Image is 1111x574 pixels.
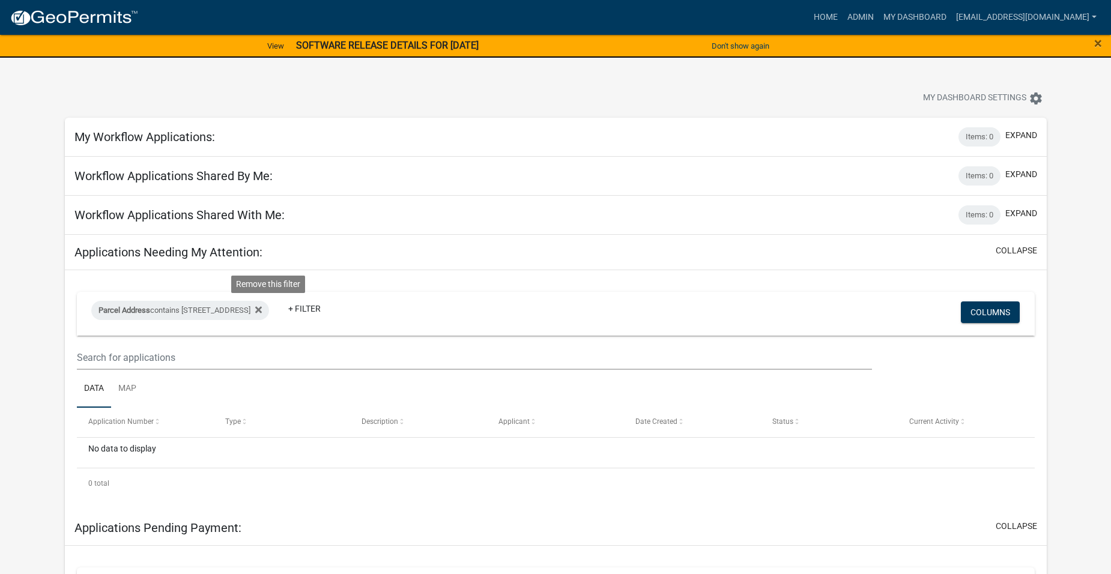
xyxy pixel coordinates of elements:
[1005,129,1037,142] button: expand
[843,6,879,29] a: Admin
[74,208,285,222] h5: Workflow Applications Shared With Me:
[279,298,330,319] a: + Filter
[909,417,959,426] span: Current Activity
[74,130,215,144] h5: My Workflow Applications:
[262,36,289,56] a: View
[98,306,150,315] span: Parcel Address
[707,36,774,56] button: Don't show again
[213,408,350,437] datatable-header-cell: Type
[231,276,305,293] div: Remove this filter
[77,345,872,370] input: Search for applications
[88,417,154,426] span: Application Number
[958,166,1001,186] div: Items: 0
[77,438,1035,468] div: No data to display
[74,169,273,183] h5: Workflow Applications Shared By Me:
[77,408,214,437] datatable-header-cell: Application Number
[772,417,793,426] span: Status
[635,417,677,426] span: Date Created
[1029,91,1043,106] i: settings
[923,91,1026,106] span: My Dashboard Settings
[624,408,761,437] datatable-header-cell: Date Created
[1094,36,1102,50] button: Close
[487,408,624,437] datatable-header-cell: Applicant
[225,417,241,426] span: Type
[761,408,898,437] datatable-header-cell: Status
[958,205,1001,225] div: Items: 0
[809,6,843,29] a: Home
[350,408,487,437] datatable-header-cell: Description
[77,468,1035,498] div: 0 total
[77,370,111,408] a: Data
[951,6,1101,29] a: [EMAIL_ADDRESS][DOMAIN_NAME]
[296,40,479,51] strong: SOFTWARE RELEASE DETAILS FOR [DATE]
[996,520,1037,533] button: collapse
[91,301,269,320] div: contains [STREET_ADDRESS]
[498,417,530,426] span: Applicant
[1005,207,1037,220] button: expand
[1094,35,1102,52] span: ×
[74,521,241,535] h5: Applications Pending Payment:
[111,370,144,408] a: Map
[879,6,951,29] a: My Dashboard
[362,417,398,426] span: Description
[958,127,1001,147] div: Items: 0
[65,270,1047,510] div: collapse
[1005,168,1037,181] button: expand
[961,301,1020,323] button: Columns
[898,408,1035,437] datatable-header-cell: Current Activity
[74,245,262,259] h5: Applications Needing My Attention:
[913,86,1053,110] button: My Dashboard Settingssettings
[996,244,1037,257] button: collapse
